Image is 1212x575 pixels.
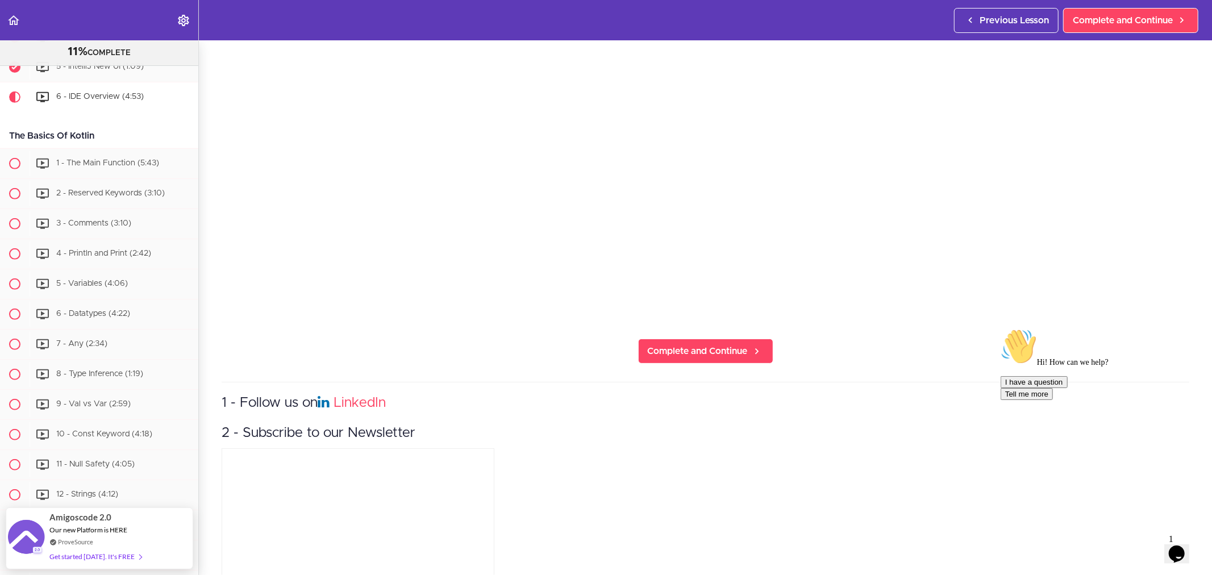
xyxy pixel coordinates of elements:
[5,5,41,41] img: :wave:
[56,249,151,257] span: 4 - Println and Print (2:42)
[8,520,45,557] img: provesource social proof notification image
[49,550,141,563] div: Get started [DATE]. It's FREE
[5,64,57,76] button: Tell me more
[5,34,113,43] span: Hi! How can we help?
[56,400,131,408] span: 9 - Val vs Var (2:59)
[1073,14,1173,27] span: Complete and Continue
[222,424,1189,443] h3: 2 - Subscribe to our Newsletter
[58,537,93,547] a: ProveSource
[980,14,1049,27] span: Previous Lesson
[56,63,144,70] span: 5 - IntelliJ New UI (1:09)
[56,93,144,101] span: 6 - IDE Overview (4:53)
[1063,8,1198,33] a: Complete and Continue
[56,159,159,167] span: 1 - The Main Function (5:43)
[56,430,152,438] span: 10 - Const Keyword (4:18)
[68,46,88,57] span: 11%
[7,14,20,27] svg: Back to course curriculum
[996,324,1201,524] iframe: chat widget
[56,280,128,287] span: 5 - Variables (4:06)
[222,394,1189,413] h3: 1 - Follow us on
[49,526,127,534] span: Our new Platform is HERE
[5,5,209,76] div: 👋Hi! How can we help?I have a questionTell me more
[56,219,131,227] span: 3 - Comments (3:10)
[49,511,111,524] span: Amigoscode 2.0
[56,460,135,468] span: 11 - Null Safety (4:05)
[56,370,143,378] span: 8 - Type Inference (1:19)
[56,189,165,197] span: 2 - Reserved Keywords (3:10)
[56,340,107,348] span: 7 - Any (2:34)
[14,45,184,60] div: COMPLETE
[56,310,130,318] span: 6 - Datatypes (4:22)
[334,396,386,410] a: LinkedIn
[1164,530,1201,564] iframe: chat widget
[954,8,1059,33] a: Previous Lesson
[5,52,72,64] button: I have a question
[56,490,118,498] span: 12 - Strings (4:12)
[177,14,190,27] svg: Settings Menu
